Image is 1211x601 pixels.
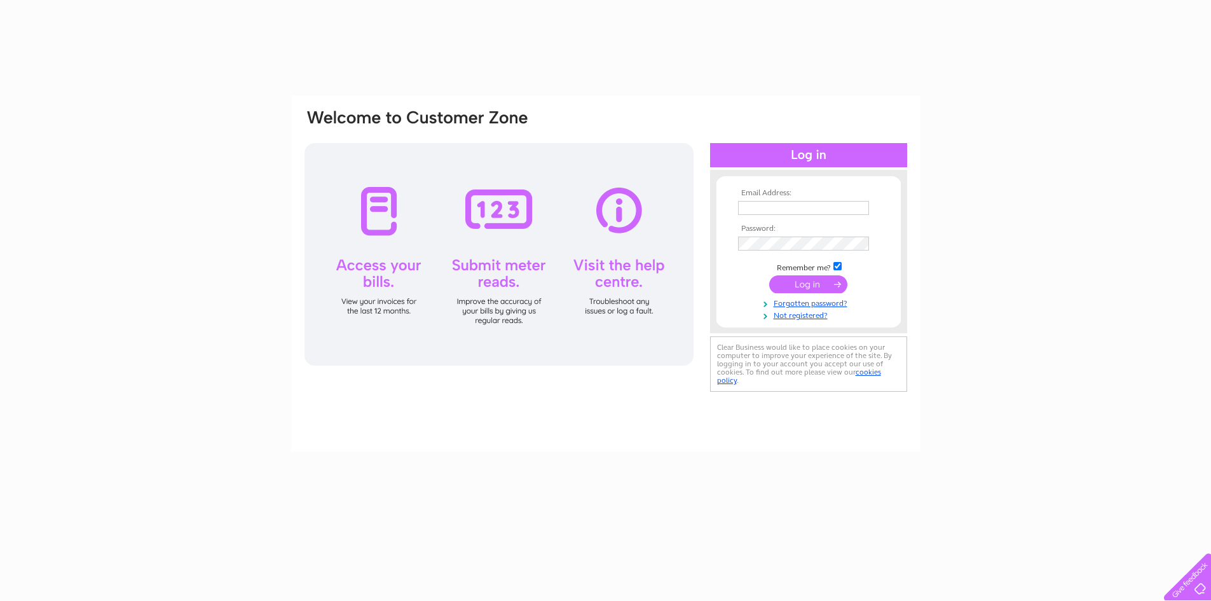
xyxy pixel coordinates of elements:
[710,336,907,392] div: Clear Business would like to place cookies on your computer to improve your experience of the sit...
[735,225,882,233] th: Password:
[735,189,882,198] th: Email Address:
[769,275,847,293] input: Submit
[738,308,882,321] a: Not registered?
[735,260,882,273] td: Remember me?
[717,368,881,385] a: cookies policy
[738,296,882,308] a: Forgotten password?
